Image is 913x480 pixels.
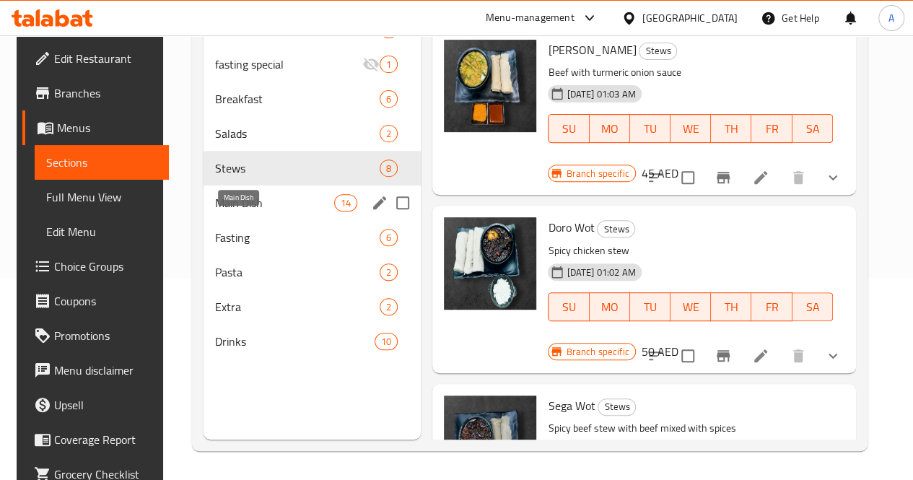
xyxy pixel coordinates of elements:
[548,292,589,321] button: SU
[57,119,157,136] span: Menus
[598,398,635,415] span: Stews
[334,194,357,211] div: items
[711,114,751,143] button: TH
[54,327,157,344] span: Promotions
[380,263,398,281] div: items
[380,90,398,108] div: items
[639,43,676,59] span: Stews
[630,114,670,143] button: TU
[35,145,169,180] a: Sections
[46,223,157,240] span: Edit Menu
[369,192,390,214] button: edit
[204,47,421,82] div: fasting special1
[54,292,157,310] span: Coupons
[22,353,169,388] a: Menu disclaimer
[595,297,624,318] span: MO
[598,221,634,237] span: Stews
[380,231,397,245] span: 6
[380,56,398,73] div: items
[54,431,157,448] span: Coverage Report
[215,333,375,350] span: Drinks
[792,292,833,321] button: SA
[670,114,711,143] button: WE
[781,339,816,373] button: delete
[798,118,827,139] span: SA
[204,82,421,116] div: Breakfast6
[676,297,705,318] span: WE
[380,300,397,314] span: 2
[486,9,575,27] div: Menu-management
[54,50,157,67] span: Edit Restaurant
[22,284,169,318] a: Coupons
[54,362,157,379] span: Menu disclaimer
[636,297,665,318] span: TU
[548,217,594,238] span: Doro Wot
[46,188,157,206] span: Full Menu View
[752,169,769,186] a: Edit menu item
[597,220,635,237] div: Stews
[638,339,673,373] button: sort-choices
[888,10,894,26] span: A
[548,395,595,416] span: Sega Wot
[380,162,397,175] span: 8
[757,118,786,139] span: FR
[548,242,832,260] p: Spicy chicken stew
[752,347,769,365] a: Edit menu item
[22,422,169,457] a: Coverage Report
[636,118,665,139] span: TU
[824,169,842,186] svg: Show Choices
[22,318,169,353] a: Promotions
[380,266,397,279] span: 2
[204,255,421,289] div: Pasta2
[22,110,169,145] a: Menus
[548,39,636,61] span: [PERSON_NAME]
[335,196,357,210] span: 14
[204,220,421,255] div: Fasting6
[642,10,738,26] div: [GEOGRAPHIC_DATA]
[215,229,380,246] div: Fasting
[706,160,741,195] button: Branch-specific-item
[751,114,792,143] button: FR
[22,76,169,110] a: Branches
[204,151,421,186] div: Stews8
[590,292,630,321] button: MO
[362,56,380,73] svg: Inactive section
[215,263,380,281] span: Pasta
[711,292,751,321] button: TH
[824,347,842,365] svg: Show Choices
[380,127,397,141] span: 2
[630,292,670,321] button: TU
[215,90,380,108] span: Breakfast
[444,217,536,310] img: Doro Wot
[751,292,792,321] button: FR
[638,160,673,195] button: sort-choices
[204,324,421,359] div: Drinks10
[560,167,634,180] span: Branch specific
[22,249,169,284] a: Choice Groups
[561,87,641,101] span: [DATE] 01:03 AM
[215,298,380,315] span: Extra
[598,398,636,416] div: Stews
[798,297,827,318] span: SA
[560,345,634,359] span: Branch specific
[792,114,833,143] button: SA
[676,118,705,139] span: WE
[706,339,741,373] button: Branch-specific-item
[54,396,157,414] span: Upsell
[380,58,397,71] span: 1
[54,84,157,102] span: Branches
[816,339,850,373] button: show more
[215,125,380,142] span: Salads
[204,289,421,324] div: Extra2
[816,160,850,195] button: show more
[380,92,397,106] span: 6
[204,186,421,220] div: Main Dish14edit
[548,114,589,143] button: SU
[215,56,362,73] div: fasting special
[717,297,746,318] span: TH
